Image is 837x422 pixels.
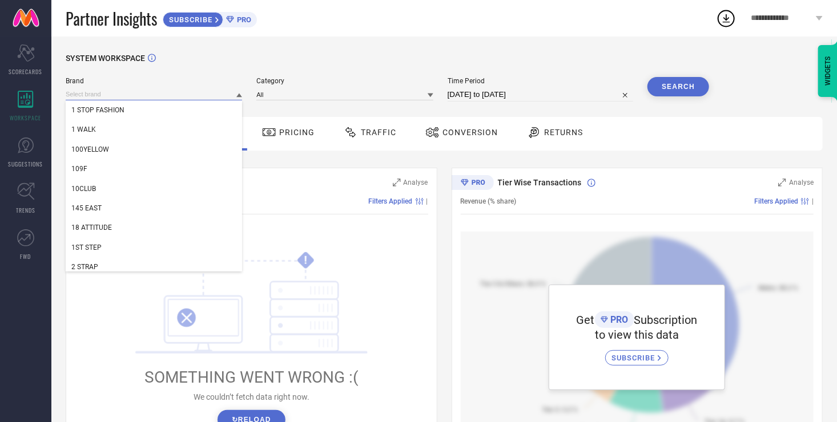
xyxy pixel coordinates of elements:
[304,254,307,267] tspan: !
[71,224,112,232] span: 18 ATTITUDE
[577,313,595,327] span: Get
[66,88,242,100] input: Select brand
[66,120,242,139] div: 1 WALK
[778,178,786,186] svg: Zoom
[10,113,42,122] span: WORKSPACE
[9,160,43,168] span: SUGGESTIONS
[66,179,242,198] div: 10CLUB
[393,178,401,186] svg: Zoom
[448,77,633,85] span: Time Period
[605,342,669,366] a: SUBSCRIBE
[163,15,215,24] span: SUBSCRIBE
[754,197,798,205] span: Filters Applied
[461,197,517,205] span: Revenue (% share)
[595,328,679,342] span: to view this data
[66,159,242,178] div: 109F
[369,197,413,205] span: Filters Applied
[21,252,31,261] span: FWD
[361,128,396,137] span: Traffic
[16,206,35,214] span: TRENDS
[66,100,242,120] div: 1 STOP FASHION
[812,197,814,205] span: |
[716,8,737,29] div: Open download list
[442,128,498,137] span: Conversion
[234,15,251,24] span: PRO
[71,263,98,271] span: 2 STRAP
[66,140,242,159] div: 100YELLOW
[611,354,658,362] span: SUBSCRIBE
[71,244,102,251] span: 1ST STEP
[66,7,157,30] span: Partner Insights
[634,313,698,327] span: Subscription
[448,88,633,102] input: Select time period
[71,165,87,173] span: 109F
[71,125,96,133] span: 1 WALK
[404,178,428,186] span: Analyse
[66,238,242,257] div: 1ST STEP
[71,185,96,193] span: 10CLUB
[498,178,582,187] span: Tier Wise Transactions
[256,77,433,85] span: Category
[163,9,257,27] a: SUBSCRIBEPRO
[71,145,109,153] span: 100YELLOW
[9,67,43,76] span: SCORECARDS
[608,314,629,325] span: PRO
[66,218,242,237] div: 18 ATTITUDE
[71,106,124,114] span: 1 STOP FASHION
[66,257,242,277] div: 2 STRAP
[194,392,309,401] span: We couldn’t fetch data right now.
[66,77,242,85] span: Brand
[452,175,494,192] div: Premium
[647,77,709,96] button: Search
[426,197,428,205] span: |
[71,204,102,212] span: 145 EAST
[279,128,315,137] span: Pricing
[144,368,359,387] span: SOMETHING WENT WRONG :(
[66,198,242,218] div: 145 EAST
[66,54,145,63] span: SYSTEM WORKSPACE
[544,128,583,137] span: Returns
[789,178,814,186] span: Analyse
